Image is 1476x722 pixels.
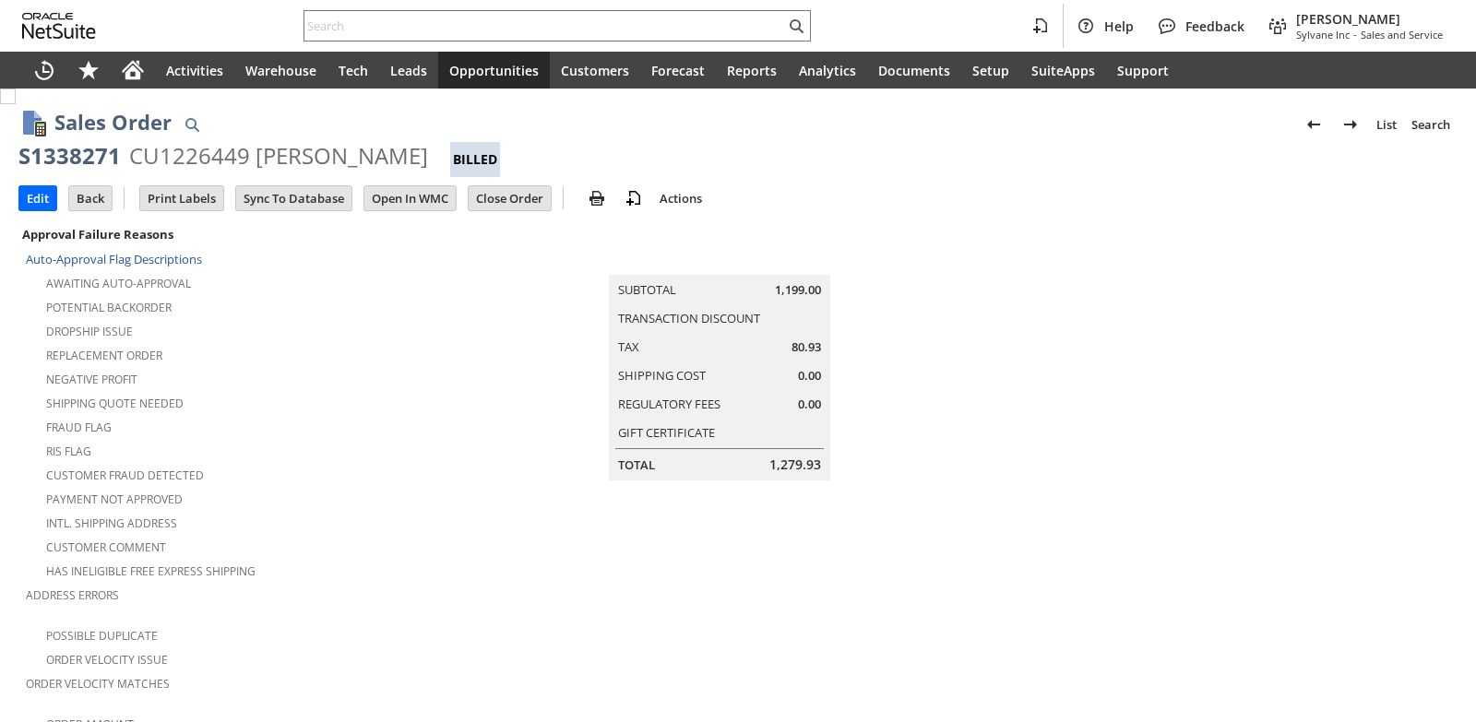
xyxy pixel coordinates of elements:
[618,338,639,355] a: Tax
[1104,18,1134,35] span: Help
[1031,62,1095,79] span: SuiteApps
[1353,28,1357,41] span: -
[618,281,676,298] a: Subtotal
[550,52,640,89] a: Customers
[469,186,551,210] input: Close Order
[339,62,368,79] span: Tech
[618,456,655,473] a: Total
[46,276,191,291] a: Awaiting Auto-Approval
[1020,52,1106,89] a: SuiteApps
[69,186,112,210] input: Back
[304,15,785,37] input: Search
[609,245,830,275] caption: Summary
[19,186,56,210] input: Edit
[46,652,168,668] a: Order Velocity Issue
[390,62,427,79] span: Leads
[33,59,55,81] svg: Recent Records
[77,59,100,81] svg: Shortcuts
[18,222,486,246] div: Approval Failure Reasons
[1106,52,1180,89] a: Support
[111,52,155,89] a: Home
[652,190,709,207] a: Actions
[450,142,500,177] div: Billed
[785,15,807,37] svg: Search
[1117,62,1169,79] span: Support
[961,52,1020,89] a: Setup
[364,186,456,210] input: Open In WMC
[618,396,720,412] a: Regulatory Fees
[788,52,867,89] a: Analytics
[46,539,166,555] a: Customer Comment
[379,52,438,89] a: Leads
[449,62,539,79] span: Opportunities
[46,468,204,483] a: Customer Fraud Detected
[18,141,121,171] div: S1338271
[618,424,715,441] a: Gift Certificate
[245,62,316,79] span: Warehouse
[792,338,821,356] span: 80.93
[236,186,351,210] input: Sync To Database
[46,563,256,579] a: Has Ineligible Free Express Shipping
[799,62,856,79] span: Analytics
[26,251,202,267] a: Auto-Approval Flag Descriptions
[1339,113,1362,136] img: Next
[775,281,821,299] span: 1,199.00
[46,628,158,644] a: Possible Duplicate
[798,396,821,413] span: 0.00
[1361,28,1443,41] span: Sales and Service
[618,310,760,326] a: Transaction Discount
[234,52,327,89] a: Warehouse
[640,52,716,89] a: Forecast
[438,52,550,89] a: Opportunities
[46,515,177,531] a: Intl. Shipping Address
[1303,113,1325,136] img: Previous
[769,456,821,474] span: 1,279.93
[181,113,203,136] img: Quick Find
[618,367,706,384] a: Shipping Cost
[46,420,112,435] a: Fraud Flag
[561,62,629,79] span: Customers
[46,300,172,315] a: Potential Backorder
[166,62,223,79] span: Activities
[651,62,705,79] span: Forecast
[46,324,133,339] a: Dropship Issue
[586,187,608,209] img: print.svg
[623,187,645,209] img: add-record.svg
[1185,18,1244,35] span: Feedback
[1296,28,1350,41] span: Sylvane Inc
[54,107,172,137] h1: Sales Order
[46,396,184,411] a: Shipping Quote Needed
[1404,110,1458,139] a: Search
[26,587,119,603] a: Address Errors
[122,59,144,81] svg: Home
[46,372,137,387] a: Negative Profit
[140,186,223,210] input: Print Labels
[46,444,91,459] a: RIS flag
[727,62,777,79] span: Reports
[129,141,428,171] div: CU1226449 [PERSON_NAME]
[1369,110,1404,139] a: List
[867,52,961,89] a: Documents
[26,676,170,692] a: Order Velocity Matches
[66,52,111,89] div: Shortcuts
[22,13,96,39] svg: logo
[22,52,66,89] a: Recent Records
[798,367,821,385] span: 0.00
[155,52,234,89] a: Activities
[46,491,183,507] a: Payment not approved
[327,52,379,89] a: Tech
[878,62,950,79] span: Documents
[1296,10,1443,28] span: [PERSON_NAME]
[716,52,788,89] a: Reports
[972,62,1009,79] span: Setup
[46,348,162,363] a: Replacement Order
